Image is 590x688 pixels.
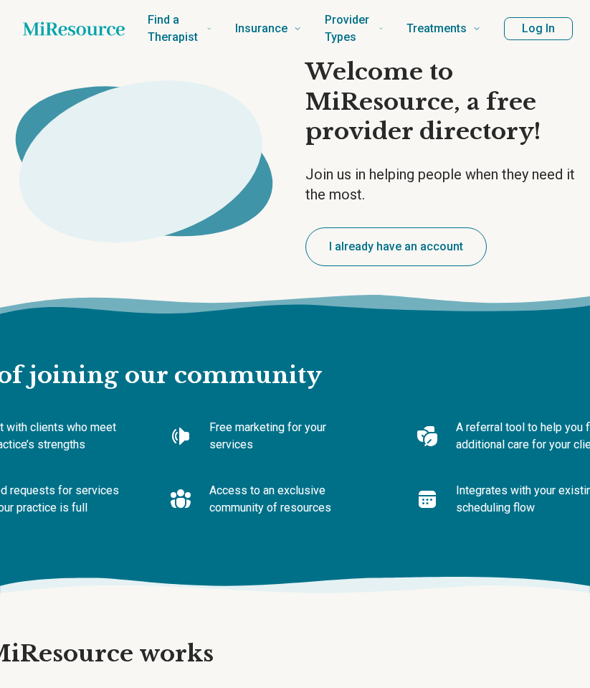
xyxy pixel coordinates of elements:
[209,482,370,517] p: Access to an exclusive community of resources
[406,19,467,39] span: Treatments
[305,227,487,266] button: I already have an account
[305,164,590,204] p: Join us in helping people when they need it the most.
[209,419,370,453] p: Free marketing for your services
[305,57,590,147] h1: Welcome to MiResource, a free provider directory!
[148,10,201,47] span: Find a Therapist
[504,17,573,40] button: Log In
[235,19,287,39] span: Insurance
[23,14,125,43] a: Home page
[325,10,373,47] span: Provider Types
